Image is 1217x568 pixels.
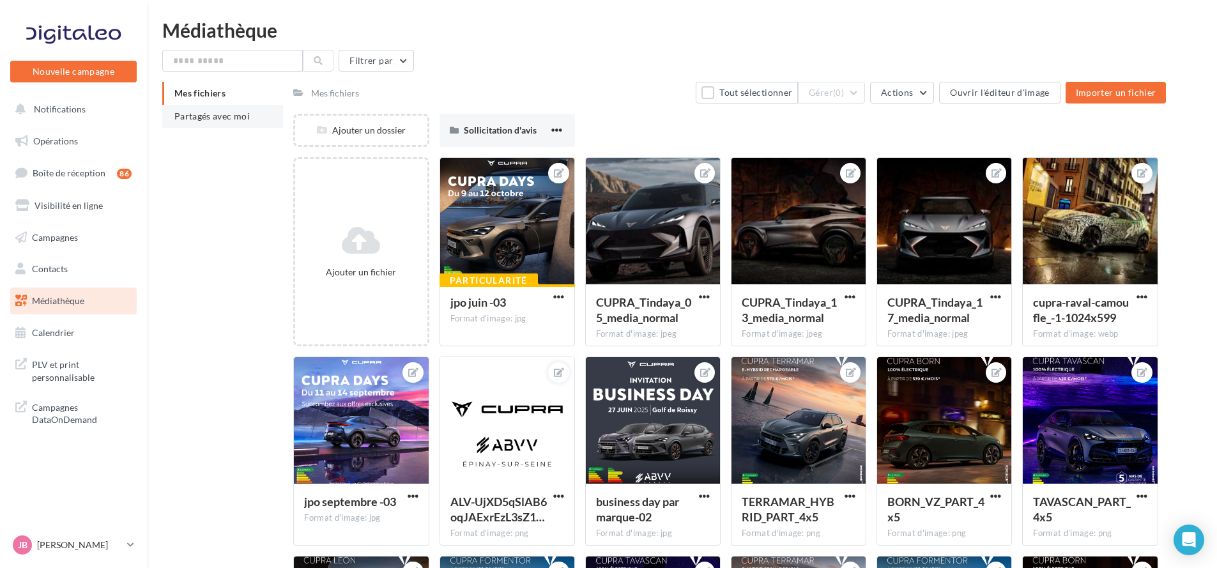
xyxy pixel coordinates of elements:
[887,295,983,325] span: CUPRA_Tindaya_17_media_normal
[32,295,84,306] span: Médiathèque
[174,111,250,121] span: Partagés avec moi
[117,169,132,179] div: 86
[8,256,139,282] a: Contacts
[1033,295,1129,325] span: cupra-raval-camoufle_-1-1024x599
[8,394,139,431] a: Campagnes DataOnDemand
[833,88,844,98] span: (0)
[450,495,547,524] span: ALV-UjXD5qSlAB6oqJAExrEzL3sZ1sYxlGh7L8Bk9FvY3EbXQakKm2in
[1033,528,1147,539] div: Format d'image: png
[10,61,137,82] button: Nouvelle campagne
[887,528,1001,539] div: Format d'image: png
[596,295,691,325] span: CUPRA_Tindaya_05_media_normal
[8,351,139,388] a: PLV et print personnalisable
[464,125,537,135] span: Sollicitation d'avis
[8,192,139,219] a: Visibilité en ligne
[8,319,139,346] a: Calendrier
[1033,328,1147,340] div: Format d'image: webp
[8,159,139,187] a: Boîte de réception86
[870,82,934,104] button: Actions
[8,288,139,314] a: Médiathèque
[37,539,122,551] p: [PERSON_NAME]
[34,200,103,211] span: Visibilité en ligne
[887,495,984,524] span: BORN_VZ_PART_4x5
[450,295,506,309] span: jpo juin -03
[18,539,27,551] span: JB
[1174,525,1204,555] div: Open Intercom Messenger
[32,263,68,274] span: Contacts
[1033,495,1131,524] span: TAVASCAN_PART_4x5
[596,328,710,340] div: Format d'image: jpeg
[32,231,78,242] span: Campagnes
[596,528,710,539] div: Format d'image: jpg
[440,273,538,288] div: Particularité
[174,88,226,98] span: Mes fichiers
[32,399,132,426] span: Campagnes DataOnDemand
[742,495,834,524] span: TERRAMAR_HYBRID_PART_4x5
[162,20,1202,40] div: Médiathèque
[34,104,86,114] span: Notifications
[881,87,913,98] span: Actions
[1066,82,1167,104] button: Importer un fichier
[10,533,137,557] a: JB [PERSON_NAME]
[295,124,427,137] div: Ajouter un dossier
[887,328,1001,340] div: Format d'image: jpeg
[450,528,564,539] div: Format d'image: png
[33,135,78,146] span: Opérations
[32,327,75,338] span: Calendrier
[311,87,359,100] div: Mes fichiers
[798,82,865,104] button: Gérer(0)
[596,495,679,524] span: business day par marque-02
[339,50,414,72] button: Filtrer par
[33,167,105,178] span: Boîte de réception
[8,128,139,155] a: Opérations
[696,82,798,104] button: Tout sélectionner
[300,266,422,279] div: Ajouter un fichier
[304,495,396,509] span: jpo septembre -03
[742,328,855,340] div: Format d'image: jpeg
[1076,87,1156,98] span: Importer un fichier
[742,528,855,539] div: Format d'image: png
[32,356,132,383] span: PLV et print personnalisable
[8,96,134,123] button: Notifications
[304,512,418,524] div: Format d'image: jpg
[742,295,837,325] span: CUPRA_Tindaya_13_media_normal
[450,313,564,325] div: Format d'image: jpg
[939,82,1060,104] button: Ouvrir l'éditeur d'image
[8,224,139,251] a: Campagnes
